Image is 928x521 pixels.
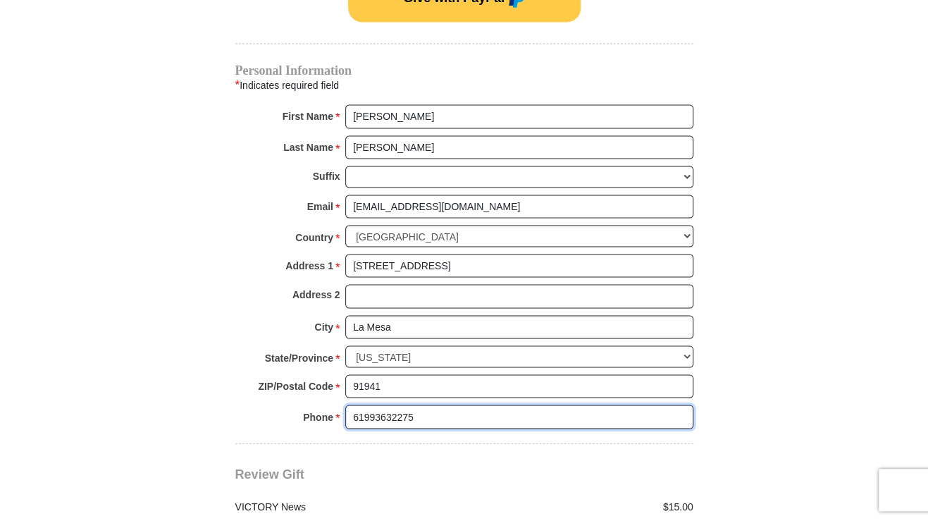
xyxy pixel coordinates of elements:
[258,376,333,396] strong: ZIP/Postal Code
[307,196,333,216] strong: Email
[265,348,333,367] strong: State/Province
[464,499,701,514] div: $15.00
[314,317,333,336] strong: City
[295,227,333,247] strong: Country
[285,255,333,275] strong: Address 1
[313,166,340,185] strong: Suffix
[235,467,304,481] span: Review Gift
[292,284,340,304] strong: Address 2
[228,499,464,514] div: VICTORY News
[283,106,333,126] strong: First Name
[235,76,693,94] div: Indicates required field
[303,407,333,427] strong: Phone
[235,65,693,76] h4: Personal Information
[283,137,333,157] strong: Last Name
